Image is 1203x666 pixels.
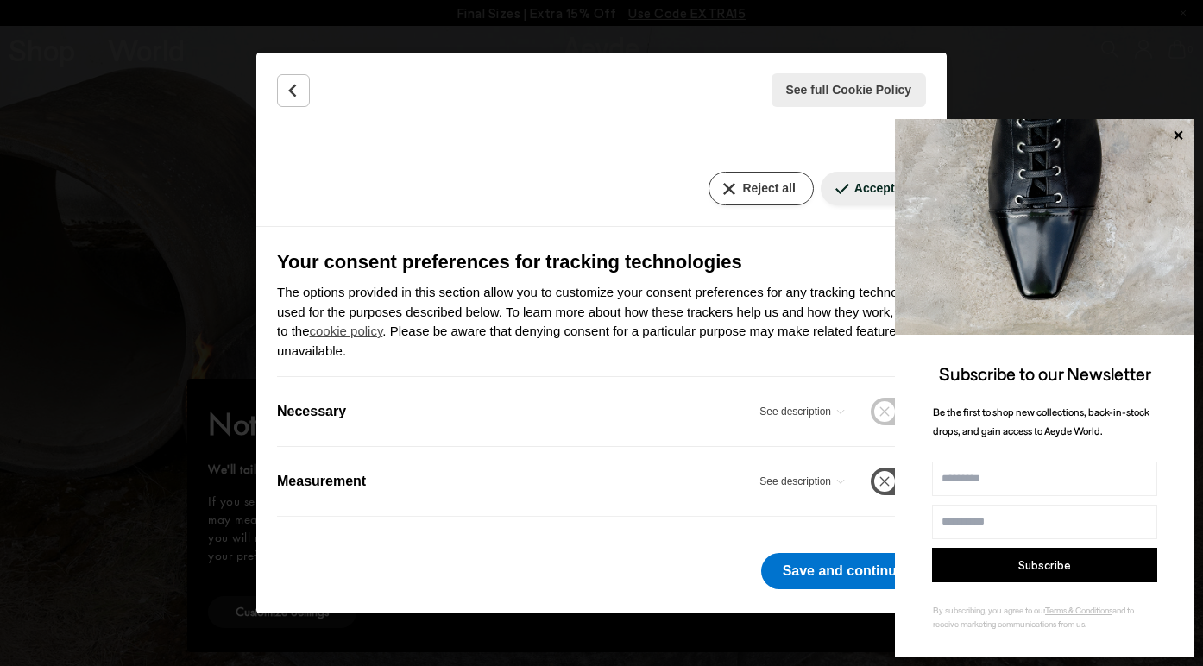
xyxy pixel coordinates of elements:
button: Reject all [709,172,813,205]
label: Measurement [277,471,366,492]
span: By subscribing, you agree to our [933,605,1045,615]
a: cookie policy - link opens in a new tab [310,324,383,338]
button: Necessary - See description [759,398,850,425]
button: Subscribe [932,548,1157,582]
p: The options provided in this section allow you to customize your consent preferences for any trac... [277,283,926,361]
button: Back [277,74,310,107]
label: Necessary [277,401,346,422]
button: See full Cookie Policy [772,73,927,107]
button: Measurement - See description [759,468,850,495]
img: ca3f721fb6ff708a270709c41d776025.jpg [895,119,1194,335]
button: Save and continue [761,553,926,589]
h3: Your consent preferences for tracking technologies [277,248,926,276]
span: Subscribe to our Newsletter [939,362,1151,384]
a: Terms & Conditions [1045,605,1112,615]
span: See full Cookie Policy [786,81,912,99]
button: Accept all [821,172,929,205]
span: Be the first to shop new collections, back-in-stock drops, and gain access to Aeyde World. [933,405,1149,437]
